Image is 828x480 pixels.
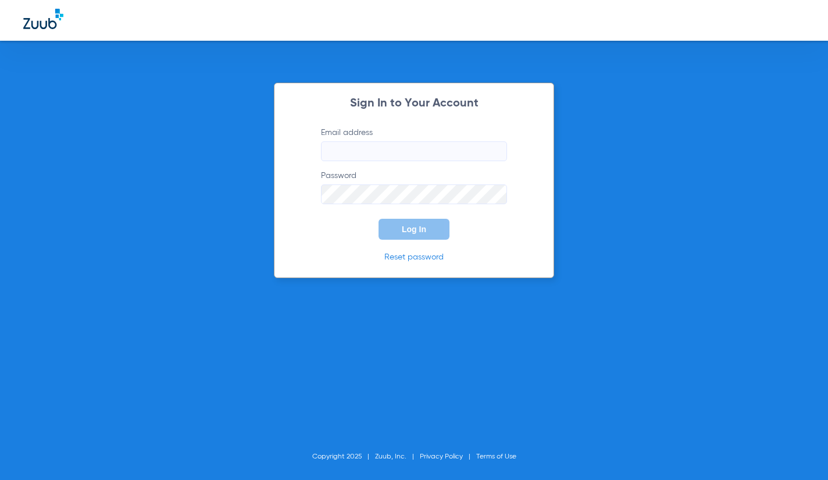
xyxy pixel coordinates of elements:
a: Terms of Use [476,453,516,460]
iframe: Chat Widget [770,424,828,480]
li: Copyright 2025 [312,451,375,463]
h2: Sign In to Your Account [304,98,524,109]
label: Email address [321,127,507,161]
input: Password [321,184,507,204]
input: Email address [321,141,507,161]
button: Log In [379,219,449,240]
a: Reset password [384,253,444,261]
img: Zuub Logo [23,9,63,29]
span: Log In [402,225,426,234]
label: Password [321,170,507,204]
a: Privacy Policy [420,453,463,460]
li: Zuub, Inc. [375,451,420,463]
